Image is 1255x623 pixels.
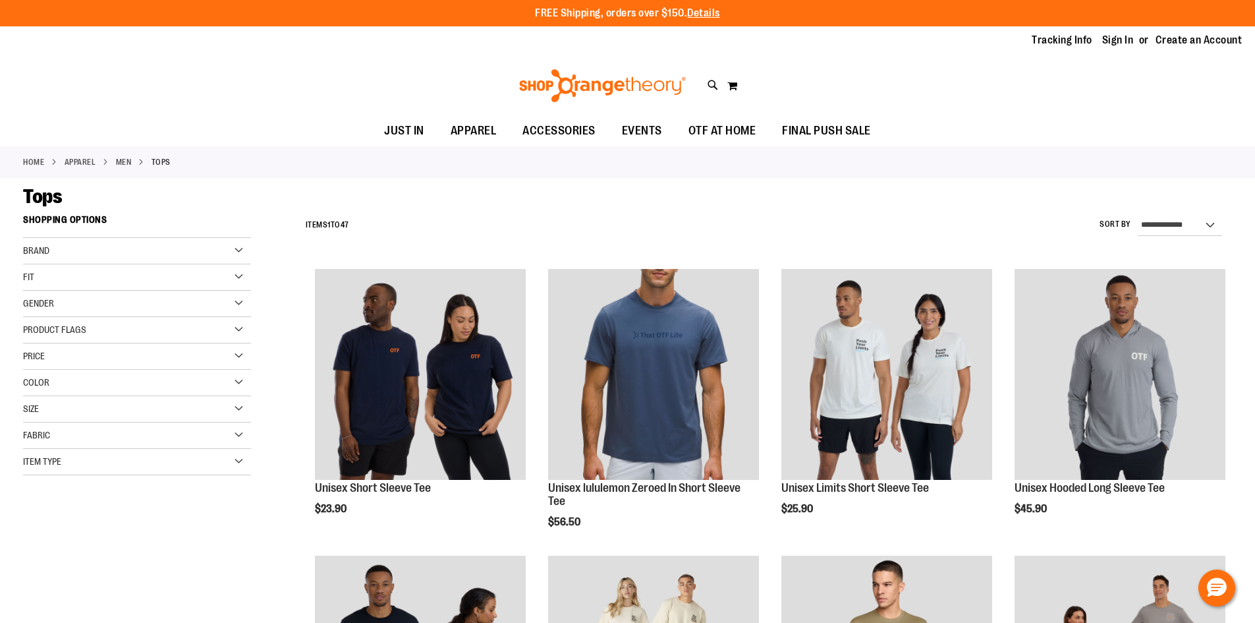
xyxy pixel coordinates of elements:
[781,503,815,515] span: $25.90
[308,262,532,549] div: product
[1015,503,1049,515] span: $45.90
[781,481,929,494] a: Unisex Limits Short Sleeve Tee
[687,7,720,19] a: Details
[23,245,49,256] span: Brand
[775,262,999,549] div: product
[315,269,526,482] a: Image of Unisex Short Sleeve Tee
[548,269,759,482] a: Unisex lululemon Zeroed In Short Sleeve Tee
[23,403,39,414] span: Size
[517,69,688,102] img: Shop Orangetheory
[384,116,424,146] span: JUST IN
[437,116,510,146] a: APPAREL
[23,298,54,309] span: Gender
[23,351,45,361] span: Price
[315,481,431,494] a: Unisex Short Sleeve Tee
[782,116,871,146] span: FINAL PUSH SALE
[23,377,49,388] span: Color
[65,156,96,168] a: APPAREL
[23,430,50,440] span: Fabric
[622,116,662,146] span: EVENTS
[116,156,132,168] a: MEN
[315,269,526,480] img: Image of Unisex Short Sleeve Tee
[781,269,992,482] a: Image of Unisex BB Limits Tee
[548,481,740,508] a: Unisex lululemon Zeroed In Short Sleeve Tee
[522,116,596,146] span: ACCESSORIES
[1102,33,1134,47] a: Sign In
[451,116,497,146] span: APPAREL
[1156,33,1242,47] a: Create an Account
[371,116,437,146] a: JUST IN
[535,6,720,21] p: FREE Shipping, orders over $150.
[1015,269,1225,482] a: Image of Unisex Hooded LS Tee
[609,116,675,146] a: EVENTS
[341,220,349,229] span: 47
[542,262,766,561] div: product
[315,503,349,515] span: $23.90
[23,185,62,208] span: Tops
[23,456,61,467] span: Item Type
[688,116,756,146] span: OTF AT HOME
[675,116,769,146] a: OTF AT HOME
[327,220,331,229] span: 1
[1032,33,1092,47] a: Tracking Info
[1100,219,1131,230] label: Sort By
[1015,481,1165,494] a: Unisex Hooded Long Sleeve Tee
[23,208,251,238] strong: Shopping Options
[548,516,582,528] span: $56.50
[1015,269,1225,480] img: Image of Unisex Hooded LS Tee
[1008,262,1232,549] div: product
[1198,570,1235,607] button: Hello, have a question? Let’s chat.
[306,215,349,235] h2: Items to
[152,156,171,168] strong: Tops
[509,116,609,146] a: ACCESSORIES
[23,272,34,282] span: Fit
[769,116,884,146] a: FINAL PUSH SALE
[548,269,759,480] img: Unisex lululemon Zeroed In Short Sleeve Tee
[23,156,44,168] a: Home
[781,269,992,480] img: Image of Unisex BB Limits Tee
[23,324,86,335] span: Product Flags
